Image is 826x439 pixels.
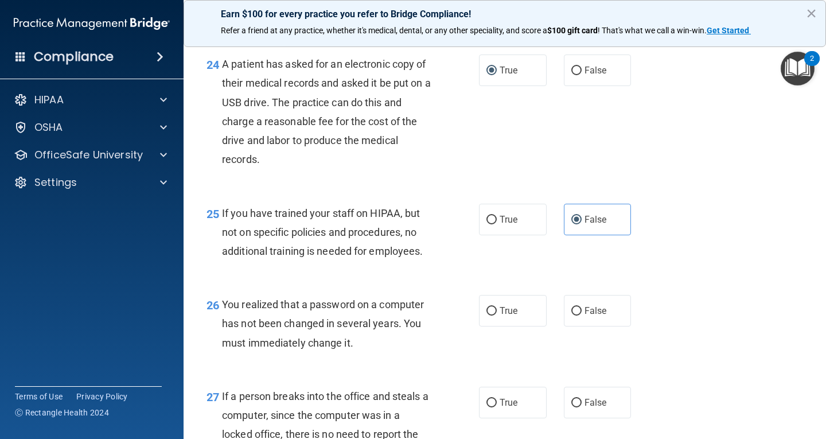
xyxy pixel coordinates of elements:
[571,67,582,75] input: False
[221,9,789,20] p: Earn $100 for every practice you refer to Bridge Compliance!
[15,407,109,418] span: Ⓒ Rectangle Health 2024
[14,148,167,162] a: OfficeSafe University
[571,216,582,224] input: False
[547,26,598,35] strong: $100 gift card
[34,121,63,134] p: OSHA
[810,59,814,73] div: 2
[221,26,547,35] span: Refer a friend at any practice, whether it's medical, dental, or any other speciality, and score a
[14,176,167,189] a: Settings
[206,390,219,404] span: 27
[571,399,582,407] input: False
[571,307,582,316] input: False
[781,52,815,86] button: Open Resource Center, 2 new notifications
[806,4,817,22] button: Close
[585,305,607,316] span: False
[222,207,423,257] span: If you have trained your staff on HIPAA, but not on specific policies and procedures, no addition...
[486,67,497,75] input: True
[14,93,167,107] a: HIPAA
[585,214,607,225] span: False
[707,26,749,35] strong: Get Started
[34,93,64,107] p: HIPAA
[15,391,63,402] a: Terms of Use
[585,65,607,76] span: False
[14,12,170,35] img: PMB logo
[206,207,219,221] span: 25
[598,26,707,35] span: ! That's what we call a win-win.
[486,216,497,224] input: True
[34,176,77,189] p: Settings
[500,305,517,316] span: True
[206,58,219,72] span: 24
[76,391,128,402] a: Privacy Policy
[585,397,607,408] span: False
[206,298,219,312] span: 26
[486,307,497,316] input: True
[14,121,167,134] a: OSHA
[707,26,751,35] a: Get Started
[500,65,517,76] span: True
[222,298,424,348] span: You realized that a password on a computer has not been changed in several years. You must immedi...
[34,49,114,65] h4: Compliance
[486,399,497,407] input: True
[500,397,517,408] span: True
[500,214,517,225] span: True
[222,58,431,165] span: A patient has asked for an electronic copy of their medical records and asked it be put on a USB ...
[34,148,143,162] p: OfficeSafe University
